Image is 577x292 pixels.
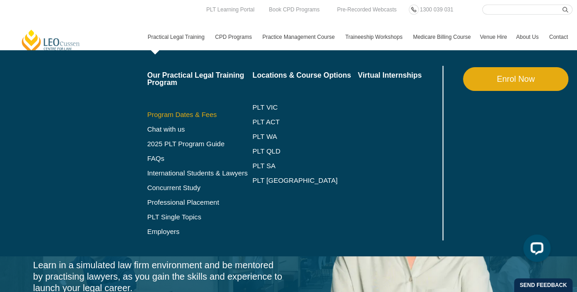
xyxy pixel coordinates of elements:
[252,133,335,140] a: PLT WA
[408,24,475,50] a: Medicare Billing Course
[516,231,554,269] iframe: LiveChat chat widget
[417,5,455,15] a: 1300 039 031
[252,104,358,111] a: PLT VIC
[252,148,358,155] a: PLT QLD
[147,199,253,206] a: Professional Placement
[147,155,253,162] a: FAQs
[252,118,358,126] a: PLT ACT
[252,72,358,79] a: Locations & Course Options
[21,29,81,55] a: [PERSON_NAME] Centre for Law
[252,162,358,170] a: PLT SA
[147,170,253,177] a: International Students & Lawyers
[463,67,568,91] a: Enrol Now
[147,140,230,148] a: 2025 PLT Program Guide
[511,24,544,50] a: About Us
[147,228,253,235] a: Employers
[252,177,358,184] a: PLT [GEOGRAPHIC_DATA]
[420,6,453,13] span: 1300 039 031
[475,24,511,50] a: Venue Hire
[147,111,253,118] a: Program Dates & Fees
[147,213,253,221] a: PLT Single Topics
[358,72,440,79] a: Virtual Internships
[147,126,253,133] a: Chat with us
[147,72,253,86] a: Our Practical Legal Training Program
[210,24,258,50] a: CPD Programs
[266,5,322,15] a: Book CPD Programs
[147,184,253,191] a: Concurrent Study
[335,5,399,15] a: Pre-Recorded Webcasts
[341,24,408,50] a: Traineeship Workshops
[143,24,211,50] a: Practical Legal Training
[204,5,257,15] a: PLT Learning Portal
[258,24,341,50] a: Practice Management Course
[545,24,572,50] a: Contact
